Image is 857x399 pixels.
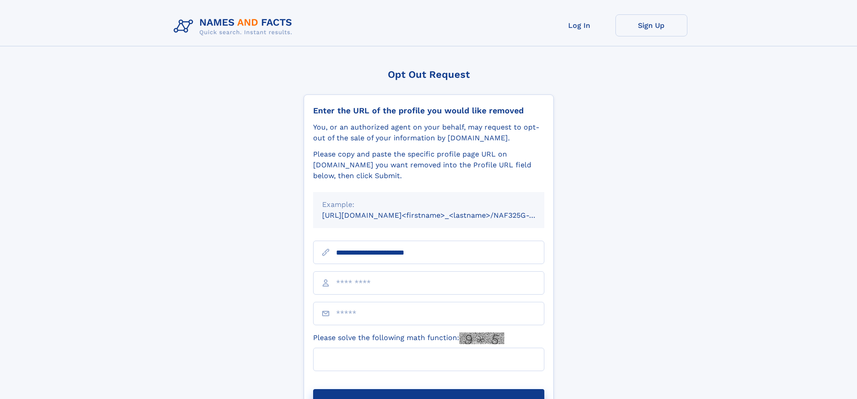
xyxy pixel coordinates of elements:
a: Sign Up [615,14,687,36]
a: Log In [543,14,615,36]
small: [URL][DOMAIN_NAME]<firstname>_<lastname>/NAF325G-xxxxxxxx [322,211,561,220]
div: Enter the URL of the profile you would like removed [313,106,544,116]
div: Opt Out Request [304,69,554,80]
label: Please solve the following math function: [313,332,504,344]
div: You, or an authorized agent on your behalf, may request to opt-out of the sale of your informatio... [313,122,544,143]
div: Please copy and paste the specific profile page URL on [DOMAIN_NAME] you want removed into the Pr... [313,149,544,181]
img: Logo Names and Facts [170,14,300,39]
div: Example: [322,199,535,210]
